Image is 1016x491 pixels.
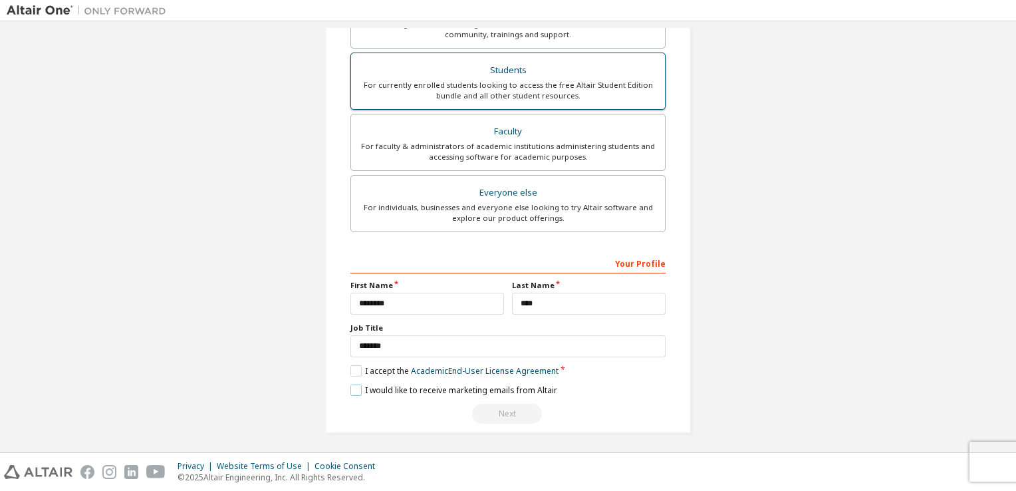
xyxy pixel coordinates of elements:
[80,465,94,479] img: facebook.svg
[350,323,666,333] label: Job Title
[178,461,217,472] div: Privacy
[102,465,116,479] img: instagram.svg
[359,19,657,40] div: For existing customers looking to access software downloads, HPC resources, community, trainings ...
[7,4,173,17] img: Altair One
[350,385,557,396] label: I would like to receive marketing emails from Altair
[178,472,383,483] p: © 2025 Altair Engineering, Inc. All Rights Reserved.
[350,365,559,377] label: I accept the
[217,461,315,472] div: Website Terms of Use
[350,252,666,273] div: Your Profile
[359,184,657,202] div: Everyone else
[315,461,383,472] div: Cookie Consent
[124,465,138,479] img: linkedin.svg
[411,365,559,377] a: Academic End-User License Agreement
[4,465,72,479] img: altair_logo.svg
[359,80,657,101] div: For currently enrolled students looking to access the free Altair Student Edition bundle and all ...
[350,280,504,291] label: First Name
[350,404,666,424] div: Provide a valid email to continue
[359,202,657,224] div: For individuals, businesses and everyone else looking to try Altair software and explore our prod...
[146,465,166,479] img: youtube.svg
[359,141,657,162] div: For faculty & administrators of academic institutions administering students and accessing softwa...
[359,122,657,141] div: Faculty
[359,61,657,80] div: Students
[512,280,666,291] label: Last Name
